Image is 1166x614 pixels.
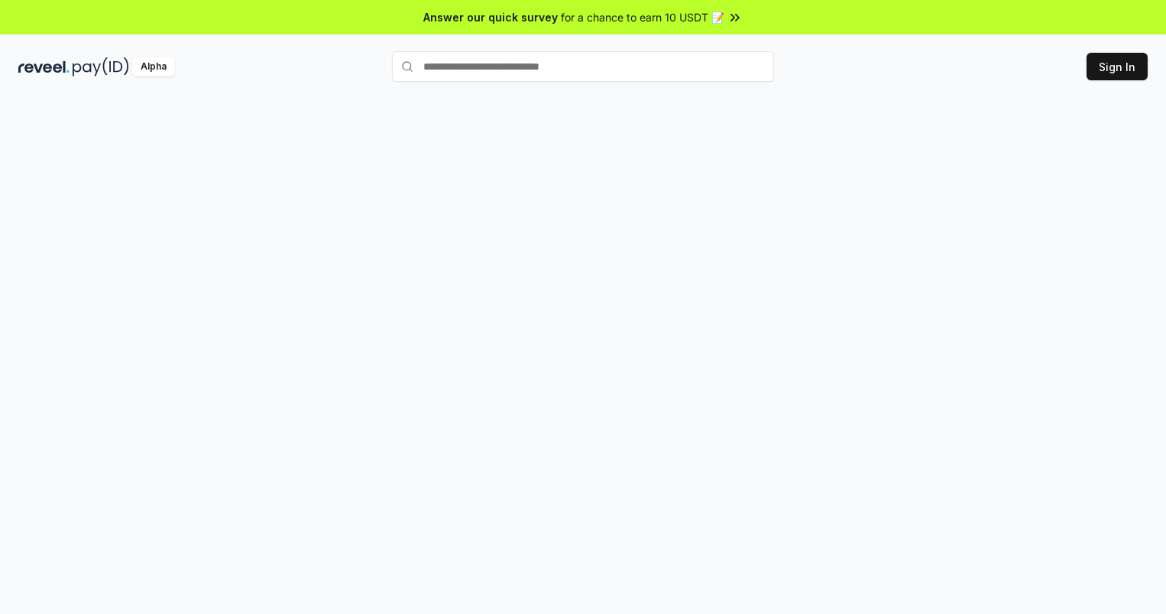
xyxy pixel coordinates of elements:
div: Alpha [132,57,175,76]
span: Answer our quick survey [423,9,558,25]
span: for a chance to earn 10 USDT 📝 [561,9,724,25]
button: Sign In [1087,53,1148,80]
img: reveel_dark [18,57,70,76]
img: pay_id [73,57,129,76]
